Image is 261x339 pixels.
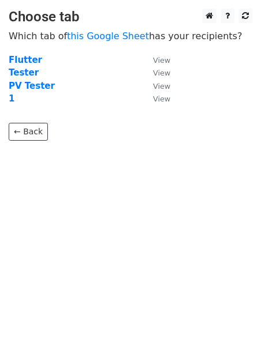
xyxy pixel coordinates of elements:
a: ← Back [9,123,48,141]
a: View [141,81,170,91]
p: Which tab of has your recipients? [9,30,252,42]
small: View [153,56,170,65]
h3: Choose tab [9,9,252,25]
small: View [153,95,170,103]
a: this Google Sheet [67,31,149,42]
a: PV Tester [9,81,55,91]
small: View [153,82,170,91]
a: Tester [9,67,39,78]
a: View [141,55,170,65]
a: 1 [9,93,14,104]
a: View [141,93,170,104]
a: Flutter [9,55,42,65]
a: View [141,67,170,78]
small: View [153,69,170,77]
